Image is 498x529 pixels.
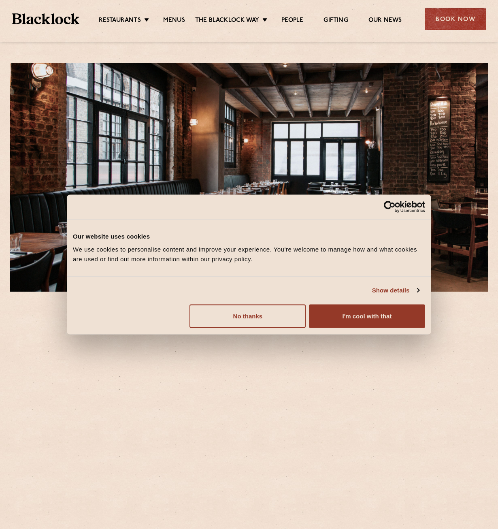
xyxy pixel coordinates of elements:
[323,17,348,26] a: Gifting
[189,304,306,328] button: No thanks
[354,201,425,213] a: Usercentrics Cookiebot - opens in a new window
[309,304,425,328] button: I'm cool with that
[368,17,402,26] a: Our News
[73,244,425,264] div: We use cookies to personalise content and improve your experience. You're welcome to manage how a...
[281,17,303,26] a: People
[12,13,79,25] img: BL_Textured_Logo-footer-cropped.svg
[73,232,425,241] div: Our website uses cookies
[99,17,141,26] a: Restaurants
[372,286,419,295] a: Show details
[195,17,259,26] a: The Blacklock Way
[163,17,185,26] a: Menus
[425,8,486,30] div: Book Now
